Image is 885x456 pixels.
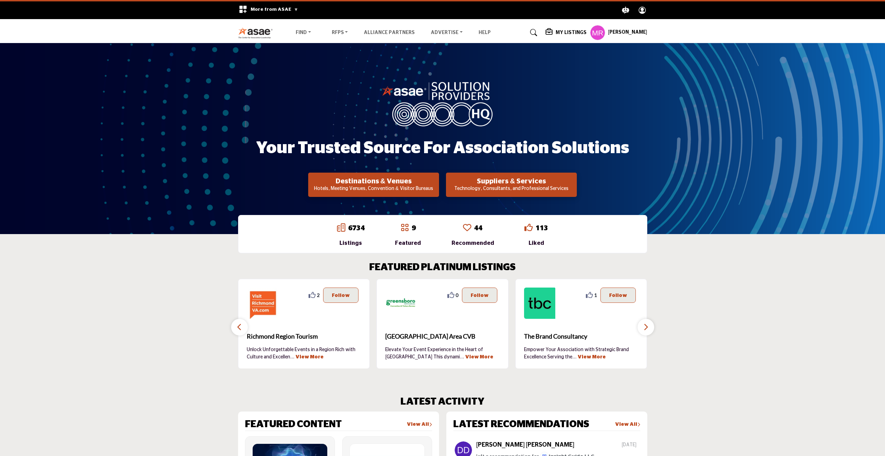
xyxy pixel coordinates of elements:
[238,27,277,39] img: Site Logo
[524,288,555,319] img: The Brand Consultancy
[448,185,575,192] p: Technology, Consultants, and Professional Services
[247,327,361,346] a: Richmond Region Tourism
[385,332,500,341] span: [GEOGRAPHIC_DATA] Area CVB
[401,223,409,233] a: Go to Featured
[426,28,467,38] a: Advertise
[327,28,353,38] a: RFPs
[256,138,629,159] h1: Your Trusted Source for Association Solutions
[600,288,636,303] button: Follow
[590,25,605,40] button: Show hide supplier dropdown
[578,355,606,359] a: View More
[317,291,320,299] span: 2
[615,421,640,428] a: View All
[395,239,421,247] div: Featured
[460,355,464,359] span: ...
[524,332,639,341] span: The Brand Consultancy
[369,262,516,274] h2: FEATURED PLATINUM LISTINGS
[251,7,298,12] span: More from ASAE
[462,288,497,303] button: Follow
[479,30,491,35] a: Help
[332,291,350,299] p: Follow
[337,239,365,247] div: Listings
[407,421,432,428] a: View All
[452,239,494,247] div: Recommended
[348,225,365,232] a: 6734
[446,173,577,197] button: Suppliers & Services Technology, Consultants, and Professional Services
[234,1,303,19] div: More from ASAE
[385,288,416,319] img: Greensboro Area CVB
[310,185,437,192] p: Hotels, Meeting Venues, Convention & Visitor Bureaus
[524,327,639,346] a: The Brand Consultancy
[247,346,361,360] p: Unlock Unforgettable Events in a Region Rich with Culture and Excellen
[448,177,575,185] h2: Suppliers & Services
[608,29,647,36] h5: [PERSON_NAME]
[385,346,500,360] p: Elevate Your Event Experience in the Heart of [GEOGRAPHIC_DATA] This dynami
[295,355,323,359] a: View More
[412,225,416,232] a: 9
[465,355,493,359] a: View More
[524,239,548,247] div: Liked
[524,346,639,360] p: Empower Your Association with Strategic Brand Excellence Serving the
[556,30,587,36] h5: My Listings
[382,80,503,126] img: image
[474,225,482,232] a: 44
[385,327,500,346] b: Greensboro Area CVB
[471,291,489,299] p: Follow
[609,291,627,299] p: Follow
[308,173,439,197] button: Destinations & Venues Hotels, Meeting Venues, Convention & Visitor Bureaus
[476,441,574,449] h5: [PERSON_NAME] [PERSON_NAME]
[536,225,548,232] a: 113
[453,419,589,431] h2: LATEST RECOMMENDATIONS
[364,30,415,35] a: Alliance Partners
[594,291,597,299] span: 1
[524,223,533,232] i: Go to Liked
[310,177,437,185] h2: Destinations & Venues
[546,28,587,37] div: My Listings
[572,355,576,359] span: ...
[247,332,361,341] span: Richmond Region Tourism
[323,288,359,303] button: Follow
[622,441,639,449] span: [DATE]
[401,396,484,408] h2: LATEST ACTIVITY
[385,327,500,346] a: [GEOGRAPHIC_DATA] Area CVB
[247,288,278,319] img: Richmond Region Tourism
[290,355,294,359] span: ...
[463,223,471,233] a: Go to Recommended
[523,27,542,38] a: Search
[245,419,342,431] h2: FEATURED CONTENT
[291,28,316,38] a: Find
[456,291,458,299] span: 0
